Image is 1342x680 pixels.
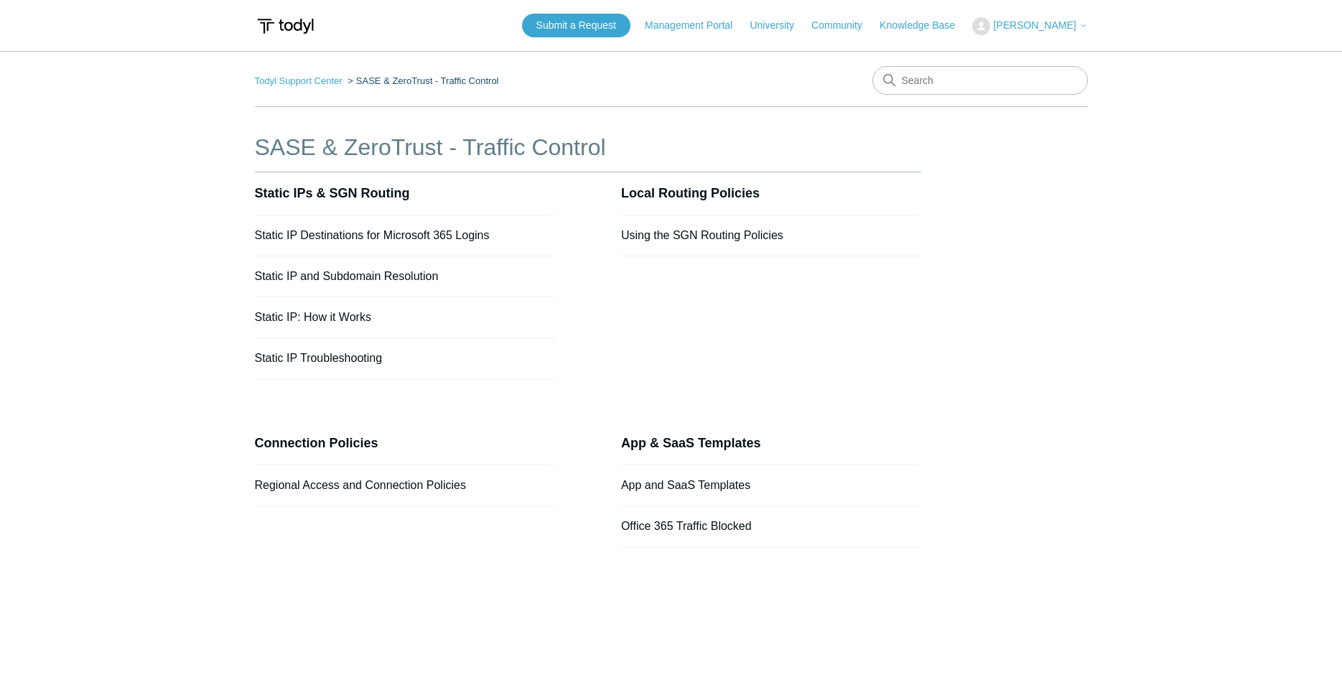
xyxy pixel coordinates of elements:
h1: SASE & ZeroTrust - Traffic Control [255,130,921,164]
a: Management Portal [645,18,747,33]
a: Static IP and Subdomain Resolution [255,270,439,282]
a: Local Routing Policies [621,186,760,200]
a: Static IP Troubleshooting [255,352,383,364]
a: Office 365 Traffic Blocked [621,520,752,532]
a: Knowledge Base [880,18,969,33]
a: App and SaaS Templates [621,479,750,491]
button: [PERSON_NAME] [972,17,1087,35]
a: App & SaaS Templates [621,436,761,450]
span: [PERSON_NAME] [993,19,1076,31]
a: Community [811,18,877,33]
a: Using the SGN Routing Policies [621,229,783,241]
img: Todyl Support Center Help Center home page [255,13,316,39]
a: Connection Policies [255,436,378,450]
li: Todyl Support Center [255,75,345,86]
a: Todyl Support Center [255,75,343,86]
input: Search [872,66,1088,95]
a: Static IPs & SGN Routing [255,186,410,200]
a: Submit a Request [522,14,630,37]
a: University [750,18,808,33]
li: SASE & ZeroTrust - Traffic Control [345,75,498,86]
a: Static IP Destinations for Microsoft 365 Logins [255,229,490,241]
a: Regional Access and Connection Policies [255,479,466,491]
a: Static IP: How it Works [255,311,371,323]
